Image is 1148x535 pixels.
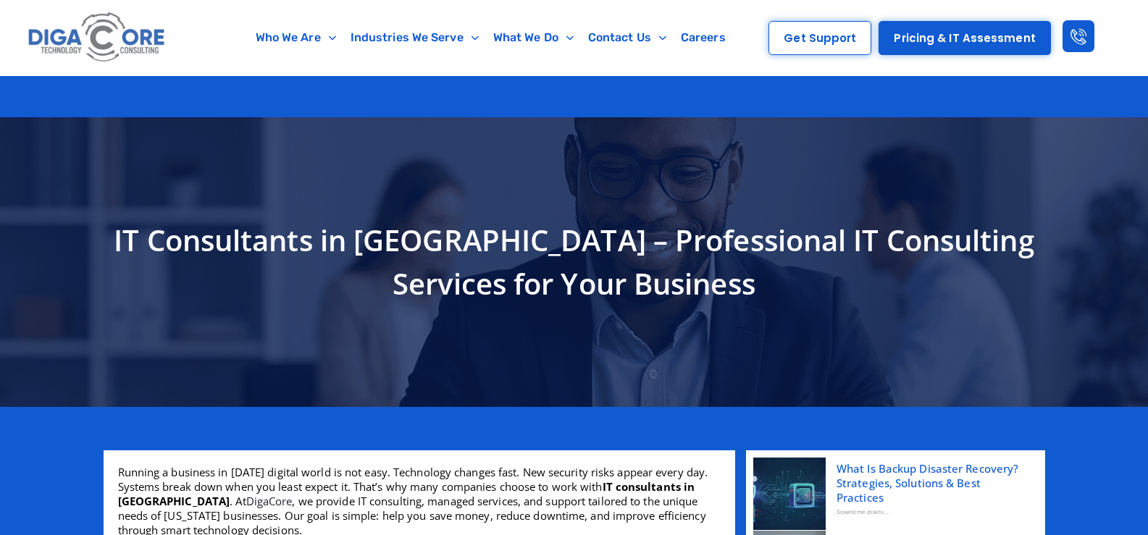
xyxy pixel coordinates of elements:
[837,461,1027,505] a: What Is Backup Disaster Recovery? Strategies, Solutions & Best Practices
[111,219,1038,306] h1: IT Consultants in [GEOGRAPHIC_DATA] – Professional IT Consulting Services for Your Business
[753,458,826,530] img: Backup disaster recovery, Backup and Disaster Recovery
[343,21,486,54] a: Industries We Serve
[581,21,674,54] a: Contact Us
[246,494,293,508] a: DigaCore
[248,21,343,54] a: Who We Are
[118,465,708,494] span: Running a business in [DATE] digital world is not easy. Technology changes fast. New security ris...
[894,33,1035,43] span: Pricing & IT Assessment
[674,21,733,54] a: Careers
[486,21,581,54] a: What We Do
[25,7,169,68] img: Digacore logo 1
[784,33,856,43] span: Get Support
[230,21,752,54] nav: Menu
[118,479,695,508] b: IT consultants in [GEOGRAPHIC_DATA]
[768,21,871,55] a: Get Support
[837,505,1027,519] div: Downtime drains...
[879,21,1050,55] a: Pricing & IT Assessment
